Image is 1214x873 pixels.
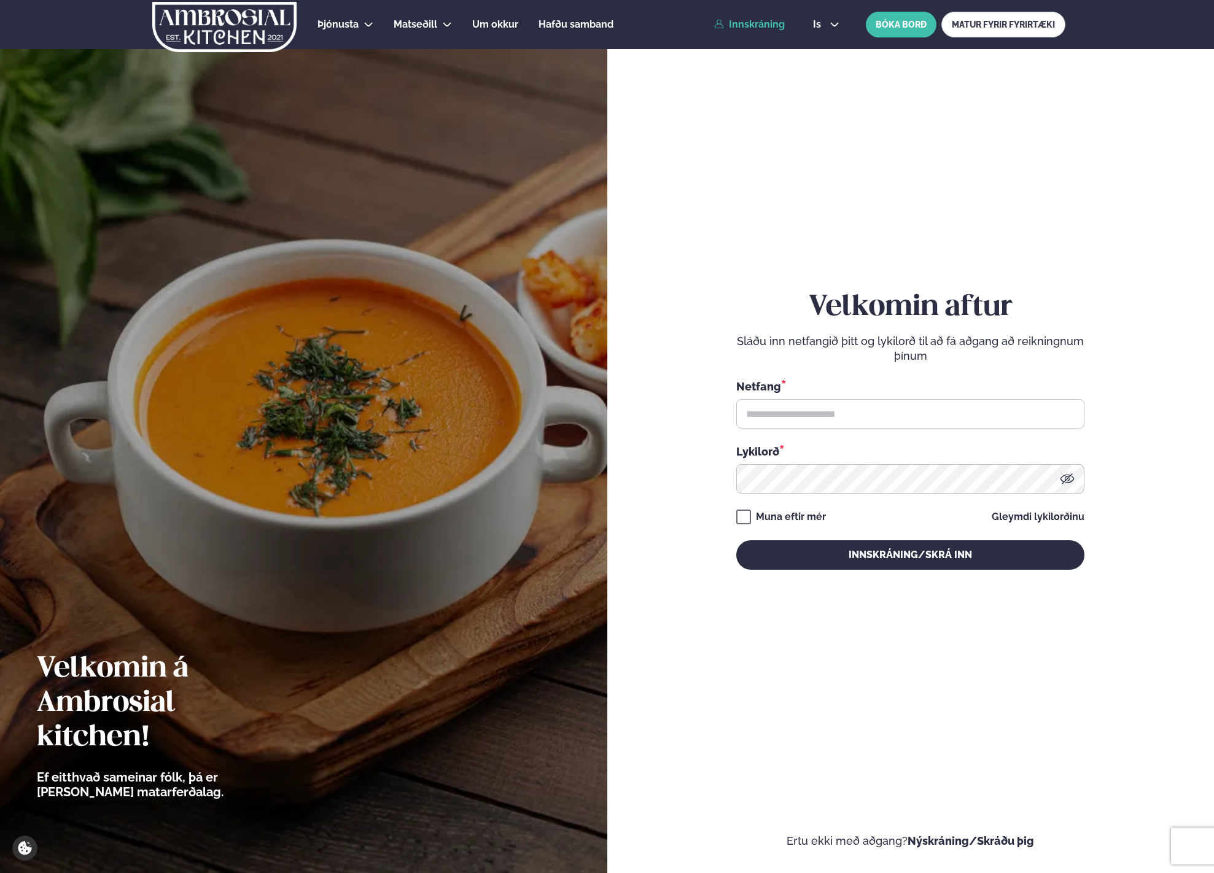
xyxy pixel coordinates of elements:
[813,20,825,29] span: is
[472,17,518,32] a: Um okkur
[866,12,936,37] button: BÓKA BORÐ
[736,334,1084,363] p: Sláðu inn netfangið þitt og lykilorð til að fá aðgang að reikningnum þínum
[539,17,613,32] a: Hafðu samband
[37,652,292,755] h2: Velkomin á Ambrosial kitchen!
[941,12,1065,37] a: MATUR FYRIR FYRIRTÆKI
[394,18,437,30] span: Matseðill
[394,17,437,32] a: Matseðill
[736,443,1084,459] div: Lykilorð
[992,512,1084,522] a: Gleymdi lykilorðinu
[736,540,1084,570] button: Innskráning/Skrá inn
[472,18,518,30] span: Um okkur
[736,378,1084,394] div: Netfang
[803,20,849,29] button: is
[317,18,359,30] span: Þjónusta
[736,290,1084,325] h2: Velkomin aftur
[317,17,359,32] a: Þjónusta
[644,834,1178,848] p: Ertu ekki með aðgang?
[37,770,292,799] p: Ef eitthvað sameinar fólk, þá er [PERSON_NAME] matarferðalag.
[714,19,785,30] a: Innskráning
[12,836,37,861] a: Cookie settings
[539,18,613,30] span: Hafðu samband
[151,2,298,52] img: logo
[908,834,1034,847] a: Nýskráning/Skráðu þig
